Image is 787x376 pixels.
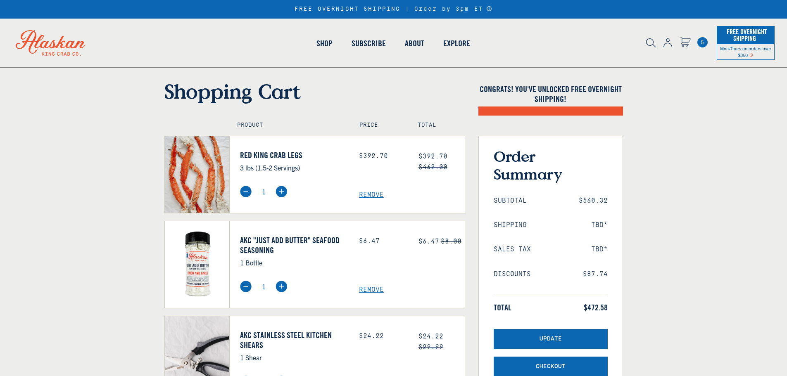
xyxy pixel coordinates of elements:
a: AKC Stainless Steel Kitchen Shears [240,330,347,350]
span: Subtotal [494,197,527,205]
h4: Total [418,122,458,129]
a: Shop [307,20,342,67]
span: Shipping [494,221,527,229]
a: About [395,20,434,67]
span: Update [540,336,562,343]
a: Red King Crab Legs [240,150,347,160]
span: Free Overnight Shipping [725,26,767,45]
img: plus [276,186,287,197]
h3: Order Summary [494,147,608,183]
img: minus [240,281,252,292]
img: AKC "Just Add Butter" Seafood Seasoning - 1 Bottle [165,221,230,308]
div: $24.22 [359,332,406,340]
img: account [663,38,672,47]
p: 1 Bottle [240,257,347,268]
h1: Shopping Cart [164,79,466,103]
p: 1 Shear [240,352,347,363]
div: $392.70 [359,152,406,160]
span: Total [494,303,511,312]
span: Checkout [536,363,566,370]
img: minus [240,186,252,197]
button: Update [494,329,608,349]
h4: Price [359,122,400,129]
a: Cart [697,37,708,47]
span: $6.47 [418,238,439,245]
span: Discounts [494,270,531,278]
img: plus [276,281,287,292]
s: $8.00 [441,238,461,245]
h4: Congrats! You've unlocked FREE OVERNIGHT SHIPPING! [478,84,623,104]
span: 5 [697,37,708,47]
a: Announcement Bar Modal [486,6,492,12]
span: $560.32 [579,197,608,205]
a: Subscribe [342,20,395,67]
a: Explore [434,20,480,67]
p: 3 lbs (1.5-2 Servings) [240,162,347,173]
a: Remove [359,191,466,199]
span: $87.74 [583,270,608,278]
s: $462.00 [418,163,447,171]
div: $6.47 [359,237,406,245]
img: Alaskan King Crab Co. logo [4,19,97,67]
a: AKC "Just Add Butter" Seafood Seasoning [240,235,347,255]
a: Cart [680,37,691,49]
span: Shipping Notice Icon [749,52,753,58]
s: $29.99 [418,343,443,351]
span: Sales Tax [494,246,531,253]
span: Mon-Thurs on orders over $350 [720,45,771,58]
img: Red King Crab Legs - 3 lbs (1.5-2 Servings) [165,136,230,213]
h4: Product [237,122,342,129]
div: FREE OVERNIGHT SHIPPING | Order by 3pm ET [295,6,492,13]
a: Remove [359,286,466,294]
img: search [646,38,656,47]
span: $392.70 [418,153,447,160]
span: $472.58 [584,303,608,312]
span: $24.22 [418,333,443,340]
